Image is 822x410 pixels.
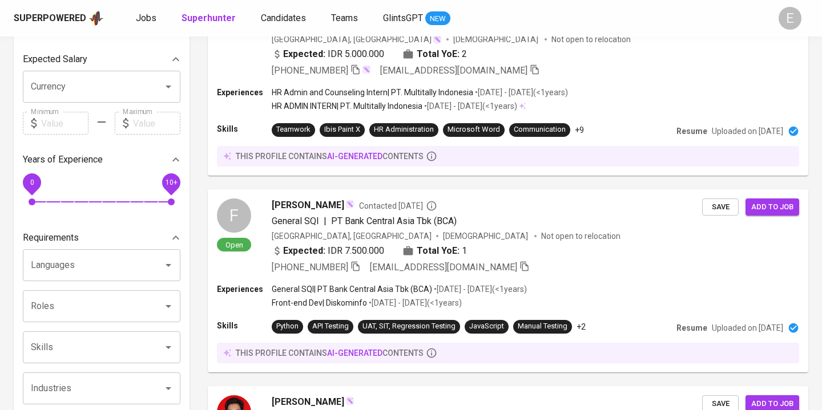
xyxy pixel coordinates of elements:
span: [DEMOGRAPHIC_DATA] [443,230,530,242]
p: Experiences [217,283,272,295]
p: Resume [676,125,707,137]
p: Not open to relocation [541,230,620,242]
span: Candidates [261,13,306,23]
span: 0 [30,178,34,186]
button: Open [160,79,176,95]
span: AI-generated [327,348,382,358]
a: FOpen[PERSON_NAME]Contacted [DATE]General SQI|PT Bank Central Asia Tbk (BCA)[GEOGRAPHIC_DATA], [G... [208,189,808,372]
p: Skills [217,123,272,135]
span: | [324,214,327,228]
div: Manual Testing [518,321,567,332]
span: PT Bank Central Asia Tbk (BCA) [331,216,457,226]
span: [EMAIL_ADDRESS][DOMAIN_NAME] [370,262,517,273]
button: Open [160,298,176,314]
div: Expected Salary [23,48,180,71]
span: General SQI [272,216,319,226]
input: Value [133,112,180,135]
p: Not open to relocation [551,34,631,45]
span: [PERSON_NAME] [272,198,344,212]
div: Teamwork [276,124,311,135]
span: Open [221,240,248,250]
a: GlintsGPT NEW [383,11,450,26]
p: this profile contains contents [236,347,424,359]
p: Experiences [217,87,272,98]
input: Value [41,112,88,135]
div: [GEOGRAPHIC_DATA], [GEOGRAPHIC_DATA] [272,34,442,45]
p: Requirements [23,231,79,245]
div: JavaScript [469,321,504,332]
div: Microsoft Word [448,124,500,135]
p: HR ADMIN INTERN | PT. Multitally Indonesia [272,100,422,112]
span: Add to job [751,201,793,214]
img: magic_wand.svg [362,65,371,74]
button: Open [160,257,176,273]
b: Superhunter [182,13,236,23]
img: app logo [88,10,104,27]
svg: By Batam recruiter [426,200,437,212]
div: HR Administration [374,124,434,135]
a: Superhunter [182,11,238,26]
div: IDR 7.500.000 [272,244,384,258]
a: Jobs [136,11,159,26]
div: [GEOGRAPHIC_DATA], [GEOGRAPHIC_DATA] [272,230,432,242]
div: Requirements [23,226,180,249]
p: HR Admin and Counseling Intern | PT. Multitally Indonesia [272,87,473,98]
p: +9 [575,124,584,136]
span: [DEMOGRAPHIC_DATA] [453,34,540,45]
img: magic_wand.svg [345,200,354,209]
div: Communication [514,124,566,135]
div: Ibis Paint X [324,124,360,135]
button: Open [160,339,176,355]
a: Superpoweredapp logo [14,10,104,27]
div: Superpowered [14,12,86,25]
p: +2 [577,321,586,332]
a: Teams [331,11,360,26]
p: • [DATE] - [DATE] ( <1 years ) [432,283,527,295]
div: IDR 5.000.000 [272,47,384,61]
div: Python [276,321,299,332]
p: Years of Experience [23,153,103,167]
p: • [DATE] - [DATE] ( <1 years ) [473,87,568,98]
b: Total YoE: [417,244,460,258]
span: Jobs [136,13,156,23]
b: Expected: [283,47,325,61]
p: Front-end Dev | Diskominfo [272,297,367,308]
button: Add to job [746,198,799,216]
p: General SQI | PT Bank Central Asia Tbk (BCA) [272,283,432,295]
div: F [217,198,251,233]
span: Teams [331,13,358,23]
p: Expected Salary [23,52,87,66]
span: 10+ [165,178,177,186]
img: magic_wand.svg [345,396,354,405]
span: Save [708,201,733,214]
button: Save [702,198,739,216]
p: • [DATE] - [DATE] ( <1 years ) [422,100,517,112]
b: Total YoE: [417,47,460,61]
p: Uploaded on [DATE] [712,322,783,334]
p: Skills [217,320,272,331]
div: API Testing [312,321,349,332]
div: E [779,7,801,30]
p: • [DATE] - [DATE] ( <1 years ) [367,297,462,308]
span: [PERSON_NAME] [272,395,344,409]
span: AI-generated [327,152,382,161]
span: [PHONE_NUMBER] [272,65,348,76]
span: 2 [462,47,467,61]
span: [EMAIL_ADDRESS][DOMAIN_NAME] [380,65,527,76]
p: Resume [676,322,707,334]
span: Contacted [DATE] [359,200,437,212]
img: magic_wand.svg [433,35,442,44]
span: NEW [425,13,450,25]
span: GlintsGPT [383,13,423,23]
div: UAT, SIT, Regression Testing [362,321,456,332]
div: Years of Experience [23,148,180,171]
button: Open [160,380,176,396]
span: [PHONE_NUMBER] [272,262,348,273]
p: this profile contains contents [236,151,424,162]
b: Expected: [283,244,325,258]
p: Uploaded on [DATE] [712,125,783,137]
span: 1 [462,244,467,258]
a: Candidates [261,11,308,26]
